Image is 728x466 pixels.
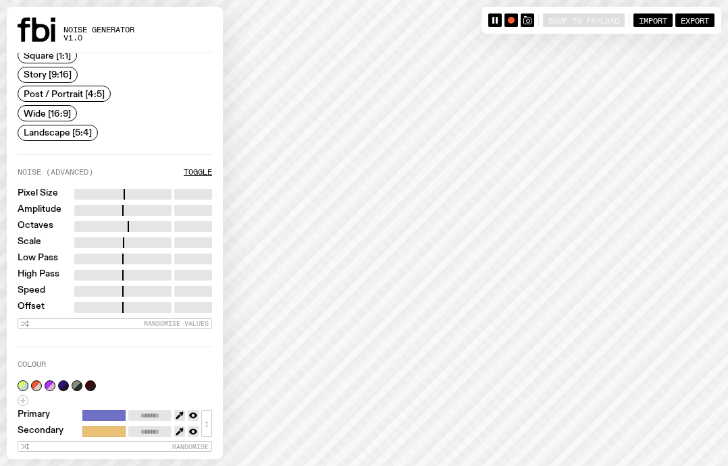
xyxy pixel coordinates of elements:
[18,270,59,281] label: High Pass
[184,169,212,176] button: Toggle
[18,361,46,368] label: Colour
[675,13,714,27] button: Export
[639,16,667,24] span: Import
[24,127,92,138] span: Landscape [5:4]
[18,410,50,421] label: Primary
[24,69,72,80] span: Story [9:16]
[18,221,53,232] label: Octaves
[18,426,63,437] label: Secondary
[63,26,134,34] span: Noise Generator
[24,50,71,60] span: Square [1:1]
[18,254,58,264] label: Low Pass
[144,320,209,327] span: Randomise Values
[172,443,209,450] span: Randomise
[18,441,212,452] button: Randomise
[18,189,58,200] label: Pixel Size
[24,108,71,118] span: Wide [16:9]
[18,205,61,216] label: Amplitude
[63,34,134,42] span: v1.0
[18,302,45,313] label: Offset
[24,89,105,99] span: Post / Portrait [4:5]
[18,286,45,297] label: Speed
[633,13,673,27] button: Import
[201,410,212,437] button: ↕
[543,13,625,27] button: Save to Payload
[548,16,619,24] span: Save to Payload
[18,318,212,329] button: Randomise Values
[18,237,41,248] label: Scale
[681,16,709,24] span: Export
[18,169,93,176] label: Noise (Advanced)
